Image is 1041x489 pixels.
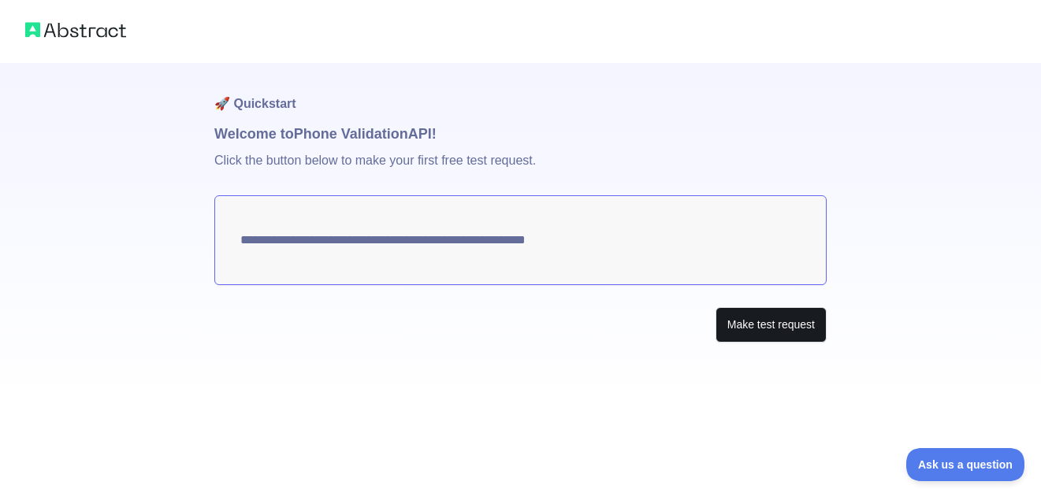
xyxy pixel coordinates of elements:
[214,123,827,145] h1: Welcome to Phone Validation API!
[214,145,827,195] p: Click the button below to make your first free test request.
[716,307,827,343] button: Make test request
[214,63,827,123] h1: 🚀 Quickstart
[906,448,1025,481] iframe: Toggle Customer Support
[25,19,126,41] img: Abstract logo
